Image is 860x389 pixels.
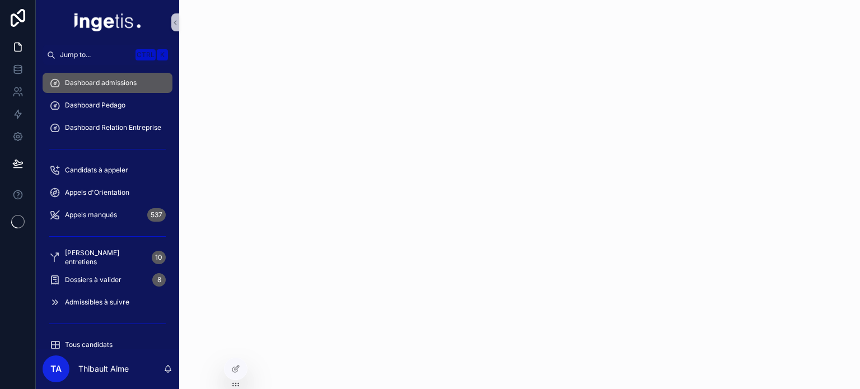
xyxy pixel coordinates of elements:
[65,298,129,307] span: Admissibles à suivre
[60,50,131,59] span: Jump to...
[43,335,172,355] a: Tous candidats
[152,273,166,287] div: 8
[43,182,172,203] a: Appels d'Orientation
[43,95,172,115] a: Dashboard Pedago
[158,50,167,59] span: K
[65,249,147,266] span: [PERSON_NAME] entretiens
[43,160,172,180] a: Candidats à appeler
[43,45,172,65] button: Jump to...CtrlK
[65,188,129,197] span: Appels d'Orientation
[65,123,161,132] span: Dashboard Relation Entreprise
[65,275,121,284] span: Dossiers à valider
[78,363,129,374] p: Thibault Aime
[135,49,156,60] span: Ctrl
[65,166,128,175] span: Candidats à appeler
[36,65,179,349] div: scrollable content
[65,210,117,219] span: Appels manqués
[74,13,141,31] img: App logo
[43,292,172,312] a: Admissibles à suivre
[43,205,172,225] a: Appels manqués537
[43,73,172,93] a: Dashboard admissions
[50,362,62,376] span: TA
[65,101,125,110] span: Dashboard Pedago
[147,208,166,222] div: 537
[43,118,172,138] a: Dashboard Relation Entreprise
[43,270,172,290] a: Dossiers à valider8
[65,78,137,87] span: Dashboard admissions
[65,340,113,349] span: Tous candidats
[43,247,172,268] a: [PERSON_NAME] entretiens10
[152,251,166,264] div: 10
